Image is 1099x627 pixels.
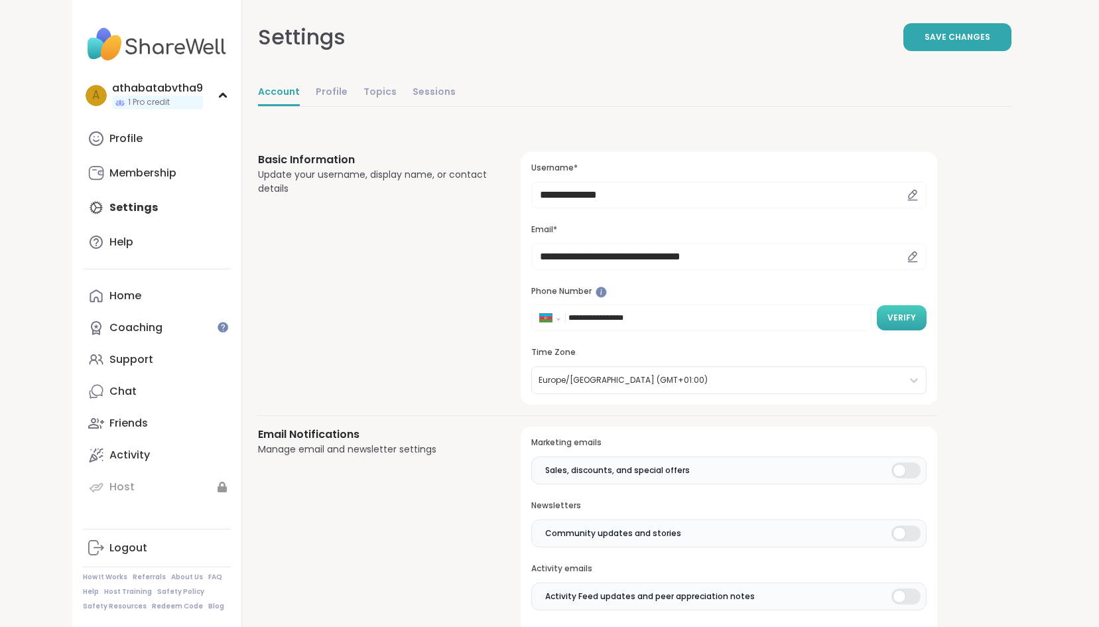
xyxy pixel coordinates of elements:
iframe: Spotlight [218,322,228,332]
h3: Activity emails [531,563,926,575]
a: Sessions [413,80,456,106]
h3: Newsletters [531,500,926,512]
a: Profile [316,80,348,106]
a: Chat [83,376,231,407]
span: Activity Feed updates and peer appreciation notes [545,591,755,602]
a: Help [83,226,231,258]
a: Blog [208,602,224,611]
div: Friends [109,416,148,431]
h3: Email Notifications [258,427,489,443]
iframe: Spotlight [596,287,607,298]
h3: Email* [531,224,926,236]
a: Logout [83,532,231,564]
div: Host [109,480,135,494]
a: Help [83,587,99,596]
div: Activity [109,448,150,462]
h3: Marketing emails [531,437,926,449]
a: Topics [363,80,397,106]
a: Host [83,471,231,503]
a: Account [258,80,300,106]
span: Save Changes [925,31,990,43]
img: ShareWell Nav Logo [83,21,231,68]
h3: Phone Number [531,286,926,297]
div: Coaching [109,320,162,335]
a: FAQ [208,573,222,582]
div: Support [109,352,153,367]
span: Sales, discounts, and special offers [545,464,690,476]
div: Profile [109,131,143,146]
a: Referrals [133,573,166,582]
button: Verify [877,305,927,330]
span: Verify [887,312,916,324]
a: Host Training [104,587,152,596]
a: Redeem Code [152,602,203,611]
div: Manage email and newsletter settings [258,443,489,456]
h3: Username* [531,163,926,174]
a: Profile [83,123,231,155]
span: a [92,87,99,104]
button: Save Changes [903,23,1011,51]
a: Activity [83,439,231,471]
div: Home [109,289,141,303]
div: Settings [258,21,346,53]
a: Safety Resources [83,602,147,611]
a: Support [83,344,231,376]
div: athabatabvtha9 [112,81,203,96]
a: Safety Policy [157,587,204,596]
a: Friends [83,407,231,439]
a: About Us [171,573,203,582]
a: Home [83,280,231,312]
span: 1 Pro credit [128,97,170,108]
a: Coaching [83,312,231,344]
div: Update your username, display name, or contact details [258,168,489,196]
span: Community updates and stories [545,527,681,539]
h3: Time Zone [531,347,926,358]
div: Chat [109,384,137,399]
div: Logout [109,541,147,555]
div: Help [109,235,133,249]
div: Membership [109,166,176,180]
a: Membership [83,157,231,189]
h3: Basic Information [258,152,489,168]
a: How It Works [83,573,127,582]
